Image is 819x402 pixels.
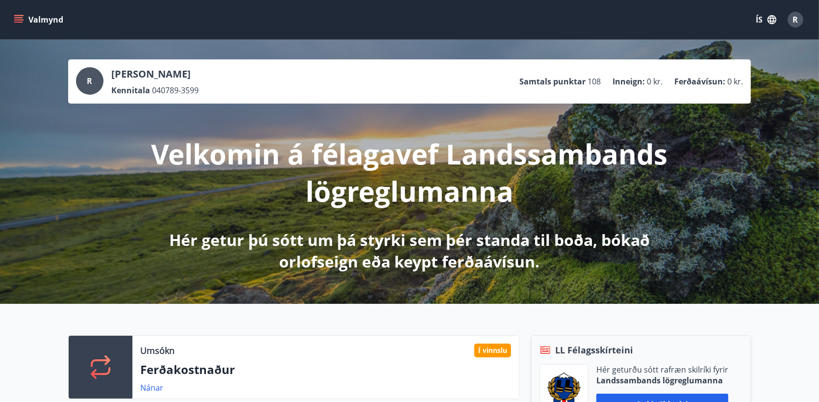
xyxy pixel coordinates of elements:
[474,344,511,357] div: Í vinnslu
[674,76,725,87] p: Ferðaávísun :
[596,364,728,375] p: Hér geturðu sótt rafræn skilríki fyrir
[151,229,668,272] p: Hér getur þú sótt um þá styrki sem þér standa til boða, bókað orlofseign eða keypt ferðaávísun.
[793,14,798,25] span: R
[613,76,645,87] p: Inneign :
[596,375,728,386] p: Landssambands lögreglumanna
[111,85,150,96] p: Kennitala
[588,76,601,87] span: 108
[140,361,511,378] p: Ferðakostnaður
[151,135,668,210] p: Velkomin á félagavef Landssambands lögreglumanna
[555,344,633,356] span: LL Félagsskírteini
[140,344,175,357] p: Umsókn
[750,11,782,28] button: ÍS
[140,382,163,393] a: Nánar
[12,11,67,28] button: menu
[784,8,807,31] button: R
[152,85,199,96] span: 040789-3599
[727,76,743,87] span: 0 kr.
[87,76,93,86] span: R
[111,67,199,81] p: [PERSON_NAME]
[647,76,663,87] span: 0 kr.
[519,76,586,87] p: Samtals punktar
